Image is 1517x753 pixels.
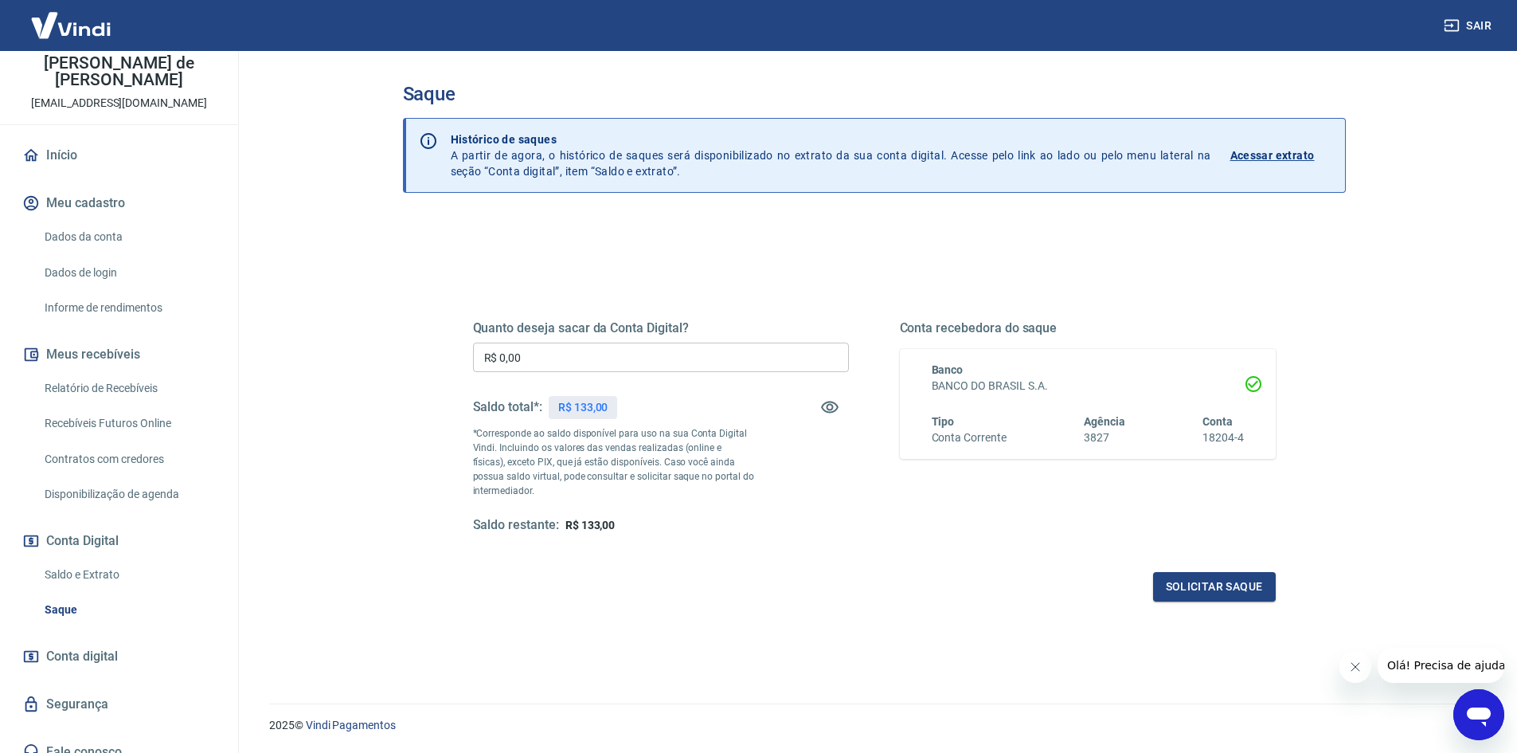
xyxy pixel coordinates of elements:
span: Banco [932,363,964,376]
button: Conta Digital [19,524,219,559]
img: Vindi [19,1,123,49]
p: [EMAIL_ADDRESS][DOMAIN_NAME] [31,95,207,112]
p: 2025 © [269,717,1479,734]
a: Dados da conta [38,221,219,253]
h5: Saldo restante: [473,517,559,534]
h5: Saldo total*: [473,399,542,415]
iframe: Fechar mensagem [1339,651,1371,683]
p: *Corresponde ao saldo disponível para uso na sua Conta Digital Vindi. Incluindo os valores das ve... [473,426,755,498]
button: Meus recebíveis [19,337,219,372]
a: Vindi Pagamentos [306,719,396,731]
button: Solicitar saque [1153,572,1276,602]
h6: Conta Corrente [932,429,1007,446]
a: Recebíveis Futuros Online [38,407,219,440]
h6: 3827 [1084,429,1125,446]
a: Saldo e Extrato [38,559,219,591]
a: Saque [38,594,219,626]
span: Agência [1084,415,1125,428]
p: A partir de agora, o histórico de saques será disponibilizado no extrato da sua conta digital. Ac... [451,131,1211,179]
span: R$ 133,00 [565,519,616,531]
a: Contratos com credores [38,443,219,476]
a: Disponibilização de agenda [38,478,219,511]
a: Conta digital [19,639,219,674]
h3: Saque [403,83,1346,105]
span: Conta [1202,415,1233,428]
a: Dados de login [38,257,219,289]
a: Segurança [19,687,219,722]
button: Meu cadastro [19,186,219,221]
span: Conta digital [46,645,118,668]
p: R$ 133,00 [558,399,608,416]
button: Sair [1441,11,1498,41]
p: Acessar extrato [1230,147,1315,163]
a: Acessar extrato [1230,131,1332,179]
p: Histórico de saques [451,131,1211,147]
iframe: Botão para abrir a janela de mensagens [1453,689,1504,740]
a: Início [19,138,219,173]
h6: BANCO DO BRASIL S.A. [932,378,1244,394]
span: Tipo [932,415,955,428]
p: [PERSON_NAME] de [PERSON_NAME] [13,55,225,88]
a: Informe de rendimentos [38,292,219,324]
span: Olá! Precisa de ajuda? [10,11,134,24]
a: Relatório de Recebíveis [38,372,219,405]
h5: Conta recebedora do saque [900,320,1276,336]
h6: 18204-4 [1202,429,1244,446]
h5: Quanto deseja sacar da Conta Digital? [473,320,849,336]
iframe: Mensagem da empresa [1378,648,1504,683]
